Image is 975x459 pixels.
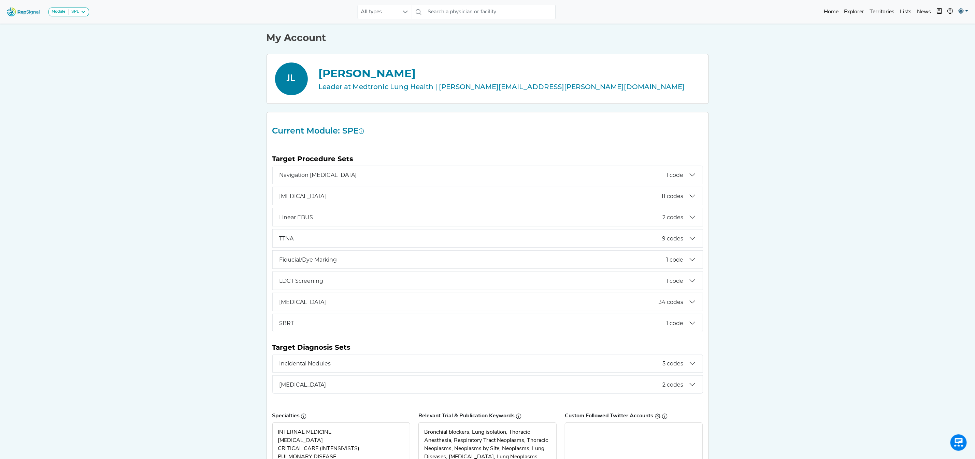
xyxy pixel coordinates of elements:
[279,320,666,326] span: SBRT
[273,293,703,311] button: [MEDICAL_DATA]34 codes
[279,381,663,388] span: [MEDICAL_DATA]
[279,256,666,263] span: Fiducial/Dye Marking
[278,436,405,445] div: [MEDICAL_DATA]
[821,5,842,19] a: Home
[272,343,703,351] h5: Target Diagnosis Sets
[418,413,557,419] h6: Relevant Trial & Publication Keywords
[275,62,308,95] div: JL
[663,381,684,388] span: 2 codes
[666,256,684,263] span: 1 code
[662,235,684,242] span: 9 codes
[425,5,556,19] input: Search a physician or facility
[278,428,405,436] div: INTERNAL MEDICINE
[267,32,709,44] h1: My Account
[565,413,703,419] h6: Custom Followed Twitter Accounts
[52,10,66,14] strong: Module
[279,278,666,284] span: LDCT Screening
[279,235,662,242] span: TTNA
[272,155,703,163] h5: Target Procedure Sets
[663,214,684,221] span: 2 codes
[867,5,898,19] a: Territories
[915,5,934,19] a: News
[273,376,703,393] button: [MEDICAL_DATA]2 codes
[663,360,684,367] span: 5 codes
[273,272,703,290] button: LDCT Screening1 code
[268,126,707,136] h2: Current Module: SPE
[666,320,684,326] span: 1 code
[69,9,79,15] div: SPE
[934,5,945,19] button: Intel Book
[273,354,703,372] button: Incidental Nodules5 codes
[273,314,703,332] button: SBRT1 code
[272,413,411,419] h6: Specialties
[273,251,703,268] button: Fiducial/Dye Marking1 code
[48,8,89,16] button: ModuleSPE
[319,82,700,92] div: Leader at Medtronic Lung Health | [PERSON_NAME][EMAIL_ADDRESS][PERSON_NAME][DOMAIN_NAME]
[898,5,915,19] a: Lists
[279,299,659,305] span: [MEDICAL_DATA]
[273,166,703,184] button: Navigation [MEDICAL_DATA]1 code
[279,214,663,221] span: Linear EBUS
[279,172,666,178] span: Navigation [MEDICAL_DATA]
[273,229,703,247] button: TTNA9 codes
[358,5,399,19] span: All types
[273,208,703,226] button: Linear EBUS2 codes
[662,193,684,199] span: 11 codes
[659,299,684,305] span: 34 codes
[278,445,405,453] div: CRITICAL CARE (INTENSIVISTS)
[666,172,684,178] span: 1 code
[842,5,867,19] a: Explorer
[279,193,662,199] span: [MEDICAL_DATA]
[319,65,700,82] div: [PERSON_NAME]
[279,360,663,367] span: Incidental Nodules
[666,278,684,284] span: 1 code
[273,187,703,205] button: [MEDICAL_DATA]11 codes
